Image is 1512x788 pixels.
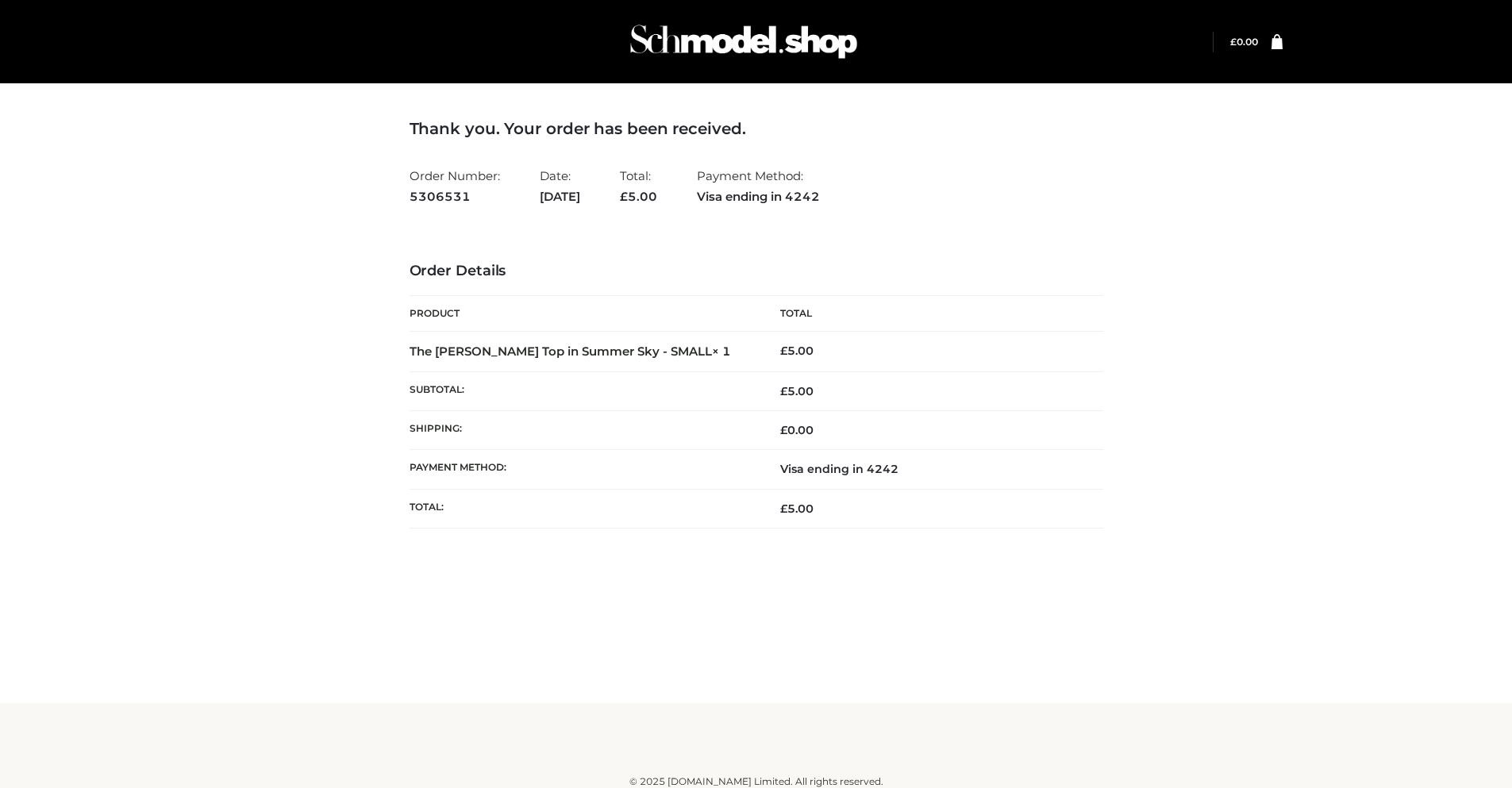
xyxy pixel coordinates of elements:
[1230,36,1258,48] bdi: 0.00
[410,263,1103,280] h3: Order Details
[780,502,814,516] span: 5.00
[780,423,787,437] span: £
[410,119,1103,138] h3: Thank you. Your order has been received.
[1230,36,1258,48] a: £0.00
[697,162,820,210] li: Payment Method:
[410,344,731,359] strong: The [PERSON_NAME] Top in Summer Sky - SMALL
[780,384,814,398] span: 5.00
[780,344,787,358] span: £
[780,423,814,437] bdi: 0.00
[410,450,756,489] th: Payment method:
[410,371,756,410] th: Subtotal:
[410,489,756,528] th: Total:
[756,450,1103,489] td: Visa ending in 4242
[540,186,580,207] strong: [DATE]
[780,384,787,398] span: £
[697,186,820,207] strong: Visa ending in 4242
[620,189,657,204] span: 5.00
[620,189,628,204] span: £
[625,10,863,73] img: Schmodel Admin 964
[756,296,1103,332] th: Total
[620,162,657,210] li: Total:
[410,296,756,332] th: Product
[1230,36,1237,48] span: £
[780,344,814,358] bdi: 5.00
[410,186,500,207] strong: 5306531
[410,411,756,450] th: Shipping:
[780,502,787,516] span: £
[712,344,731,359] strong: × 1
[410,162,500,210] li: Order Number:
[540,162,580,210] li: Date:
